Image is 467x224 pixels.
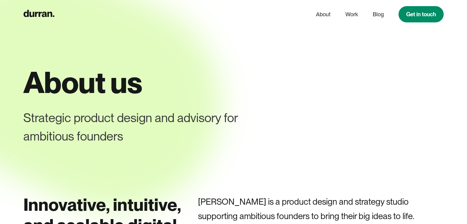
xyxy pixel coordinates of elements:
div: Strategic product design and advisory for ambitious founders [23,109,289,145]
a: home [23,8,54,20]
a: Work [345,9,358,20]
a: Blog [373,9,384,20]
a: Get in touch [399,6,444,22]
a: About [316,9,331,20]
h1: About us [23,66,444,99]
